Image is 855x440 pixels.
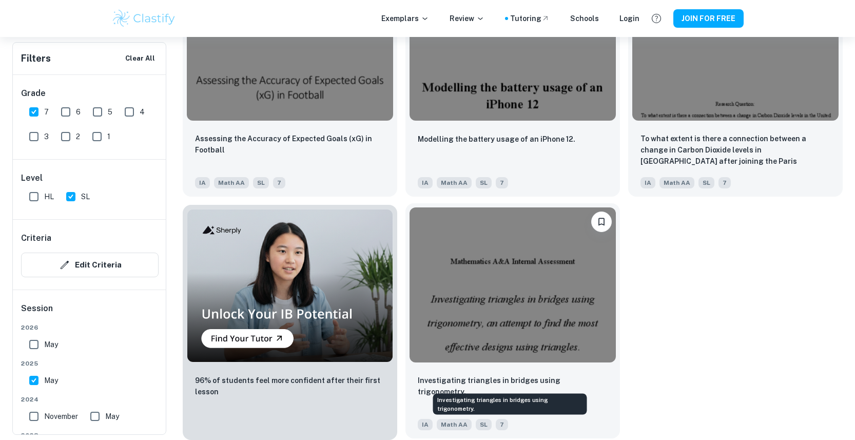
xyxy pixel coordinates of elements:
[214,177,249,188] span: Math AA
[21,51,51,66] h6: Filters
[21,323,159,332] span: 2026
[437,177,472,188] span: Math AA
[44,131,49,142] span: 3
[195,177,210,188] span: IA
[640,133,830,168] p: To what extent is there a connection between a change in Carbon Dioxide levels in the United Stat...
[381,13,429,24] p: Exemplars
[44,339,58,350] span: May
[76,131,80,142] span: 2
[107,131,110,142] span: 1
[140,106,145,118] span: 4
[570,13,599,24] a: Schools
[253,177,269,188] span: SL
[476,177,492,188] span: SL
[195,375,385,397] p: 96% of students feel more confident after their first lesson
[21,253,159,277] button: Edit Criteria
[659,177,694,188] span: Math AA
[718,177,731,188] span: 7
[123,51,158,66] button: Clear All
[187,209,393,362] img: Thumbnail
[410,207,616,362] img: Math AA IA example thumbnail: Investigating triangles in bridges using
[108,106,112,118] span: 5
[405,205,620,440] a: Please log in to bookmark exemplarsInvestigating triangles in bridges using trigonometry.IAMath A...
[44,191,54,202] span: HL
[591,212,612,232] button: Please log in to bookmark exemplars
[195,133,385,156] p: Assessing the Accuracy of Expected Goals (xG) in Football
[44,106,49,118] span: 7
[450,13,484,24] p: Review
[433,394,587,415] div: Investigating triangles in bridges using trigonometry.
[44,411,78,422] span: November
[76,106,81,118] span: 6
[698,177,714,188] span: SL
[640,177,655,188] span: IA
[437,419,472,430] span: Math AA
[21,87,159,100] h6: Grade
[44,375,58,386] span: May
[418,177,433,188] span: IA
[619,13,639,24] a: Login
[21,172,159,184] h6: Level
[21,232,51,244] h6: Criteria
[496,177,508,188] span: 7
[648,10,665,27] button: Help and Feedback
[418,133,575,145] p: Modelling the battery usage of an iPhone 12.
[105,411,119,422] span: May
[111,8,177,29] img: Clastify logo
[510,13,550,24] a: Tutoring
[418,419,433,430] span: IA
[21,431,159,440] span: 2023
[21,359,159,368] span: 2025
[418,375,608,397] p: Investigating triangles in bridges using trigonometry.
[476,419,492,430] span: SL
[21,395,159,404] span: 2024
[273,177,285,188] span: 7
[183,205,397,440] a: Thumbnail96% of students feel more confident after their first lesson
[673,9,744,28] button: JOIN FOR FREE
[496,419,508,430] span: 7
[81,191,90,202] span: SL
[21,302,159,323] h6: Session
